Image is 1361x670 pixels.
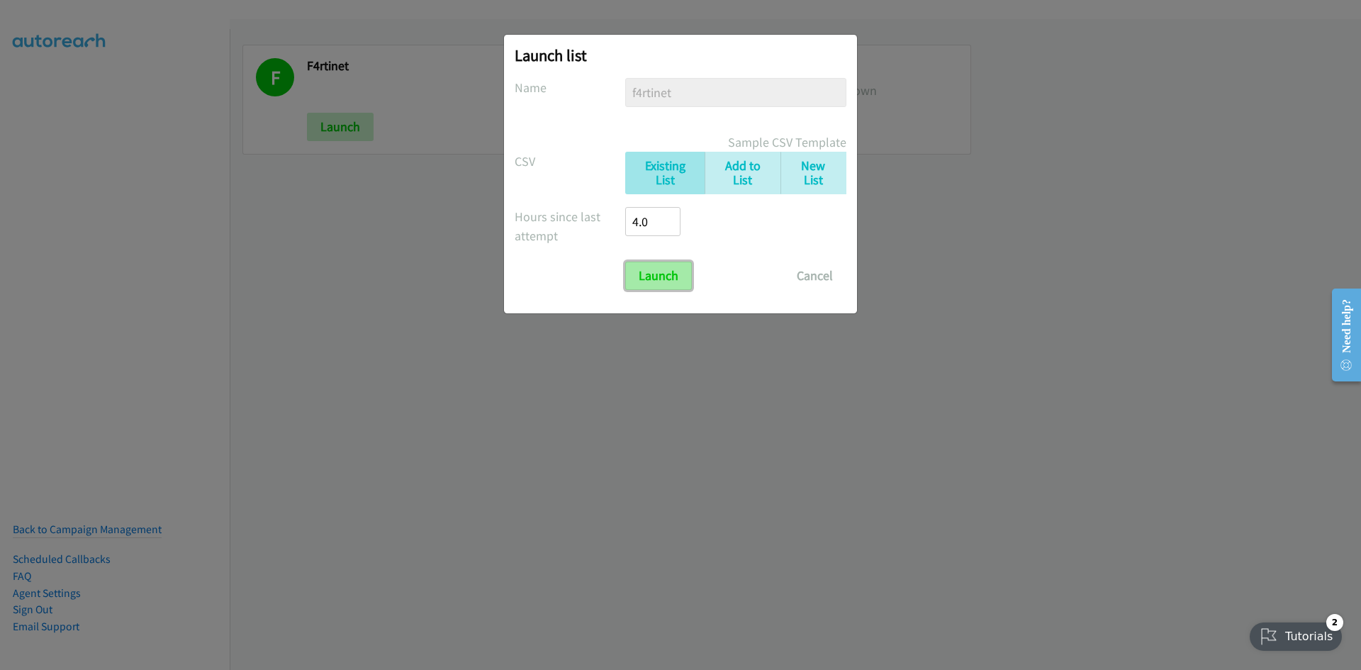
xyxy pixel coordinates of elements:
a: Sample CSV Template [728,133,846,152]
a: Existing List [625,152,705,195]
label: Hours since last attempt [515,207,625,245]
button: Cancel [783,262,846,290]
label: CSV [515,152,625,171]
input: Launch [625,262,692,290]
iframe: Checklist [1241,608,1350,659]
a: New List [780,152,846,195]
a: Add to List [705,152,780,195]
label: Name [515,78,625,97]
iframe: Resource Center [1320,279,1361,391]
h2: Launch list [515,45,846,65]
